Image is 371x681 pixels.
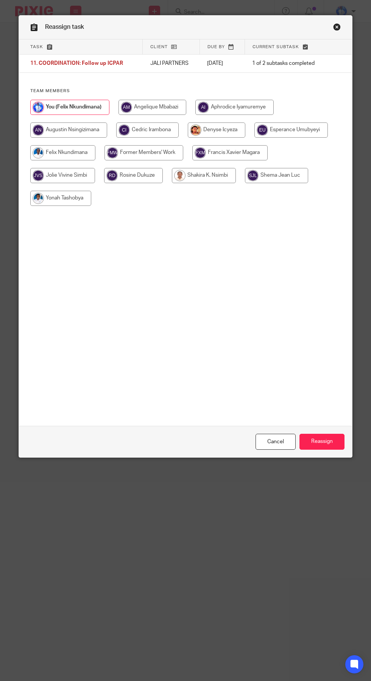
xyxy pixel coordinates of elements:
span: Task [30,45,43,49]
a: Close this dialog window [256,434,296,450]
span: Client [150,45,168,49]
td: 1 of 2 subtasks completed [245,55,327,73]
p: [DATE] [207,60,237,67]
span: 11. COORDINATION: Follow up ICPAR [30,61,123,66]
h4: Team members [30,88,341,94]
span: Reassign task [45,24,84,30]
a: Close this dialog window [333,23,341,33]
span: Current subtask [253,45,299,49]
input: Reassign [299,434,344,450]
span: Due by [207,45,225,49]
p: JALI PARTNERS [150,60,192,67]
